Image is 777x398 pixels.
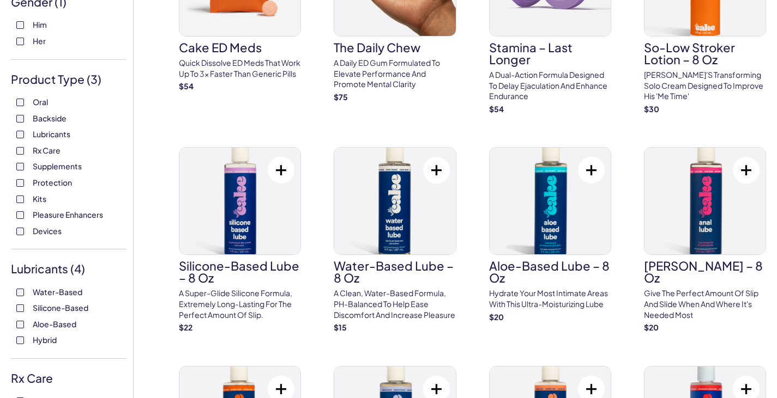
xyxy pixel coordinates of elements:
[16,336,24,344] input: Hybrid
[334,41,456,53] h3: The Daily Chew
[334,58,456,90] p: A Daily ED Gum Formulated To Elevate Performance And Promote Mental Clarity
[33,159,82,173] span: Supplements
[644,288,766,320] p: Give the perfect amount of slip and slide when and where it's needed most
[33,34,46,48] span: Her
[644,41,766,65] h3: So-Low Stroker Lotion – 8 oz
[179,148,300,254] img: Silicone-Based Lube – 8 oz
[16,321,24,328] input: Aloe-Based
[179,147,301,333] a: Silicone-Based Lube – 8 ozSilicone-Based Lube – 8 ozA super-glide silicone formula, extremely lon...
[16,99,24,106] input: Oral
[489,70,611,102] p: A dual-action formula designed to delay ejaculation and enhance endurance
[33,285,82,299] span: Water-Based
[489,41,611,65] h3: Stamina – Last Longer
[16,115,24,123] input: Backside
[644,104,659,114] strong: $ 30
[644,322,659,332] strong: $ 20
[334,148,455,254] img: Water-Based Lube – 8 oz
[179,81,194,91] strong: $ 54
[489,104,504,114] strong: $ 54
[33,317,76,331] span: Aloe-Based
[179,288,301,320] p: A super-glide silicone formula, extremely long-lasting for the perfect amount of slip.
[334,322,347,332] strong: $ 15
[644,260,766,284] h3: [PERSON_NAME] – 8 oz
[334,260,456,284] h3: Water-Based Lube – 8 oz
[489,312,504,322] strong: $ 20
[16,147,24,155] input: Rx Care
[33,333,57,347] span: Hybrid
[16,211,24,219] input: Pleasure Enhancers
[33,95,48,109] span: Oral
[179,260,301,284] h3: Silicone-Based Lube – 8 oz
[645,148,766,254] img: Anal Lube – 8 oz
[33,111,67,125] span: Backside
[179,41,301,53] h3: Cake ED Meds
[33,143,61,157] span: Rx Care
[489,288,611,309] p: Hydrate your most intimate areas with this ultra-moisturizing lube
[33,301,88,315] span: Silicone-Based
[33,224,62,238] span: Devices
[489,147,611,322] a: Aloe-Based Lube – 8 ozAloe-Based Lube – 8 ozHydrate your most intimate areas with this ultra-mois...
[16,38,24,45] input: Her
[334,147,456,333] a: Water-Based Lube – 8 ozWater-Based Lube – 8 ozA clean, water-based formula, pH-balanced to help e...
[16,131,24,138] input: Lubricants
[16,289,24,296] input: Water-Based
[33,175,72,189] span: Protection
[334,92,348,102] strong: $ 75
[644,147,766,333] a: Anal Lube – 8 oz[PERSON_NAME] – 8 ozGive the perfect amount of slip and slide when and where it's...
[334,288,456,320] p: A clean, water-based formula, pH-balanced to help ease discomfort and increase pleasure
[489,260,611,284] h3: Aloe-Based Lube – 8 oz
[33,127,70,141] span: Lubricants
[179,58,301,79] p: Quick dissolve ED Meds that work up to 3x faster than generic pills
[33,192,46,206] span: Kits
[16,195,24,203] input: Kits
[16,163,24,170] input: Supplements
[16,228,24,235] input: Devices
[16,179,24,187] input: Protection
[16,304,24,312] input: Silicone-Based
[644,70,766,102] p: [PERSON_NAME]'s transforming solo cream designed to improve his 'me time'
[490,148,611,254] img: Aloe-Based Lube – 8 oz
[33,17,47,32] span: Him
[33,207,103,222] span: Pleasure Enhancers
[16,21,24,29] input: Him
[179,322,192,332] strong: $ 22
